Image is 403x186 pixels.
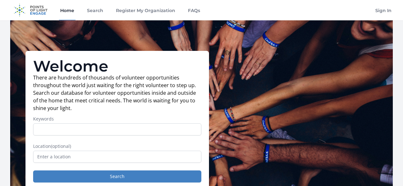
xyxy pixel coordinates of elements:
[33,143,201,149] label: Location
[51,143,71,149] span: (optional)
[33,59,201,74] h1: Welcome
[33,74,201,112] p: There are hundreds of thousands of volunteer opportunities throughout the world just waiting for ...
[33,151,201,163] input: Enter a location
[33,170,201,183] button: Search
[33,116,201,122] label: Keywords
